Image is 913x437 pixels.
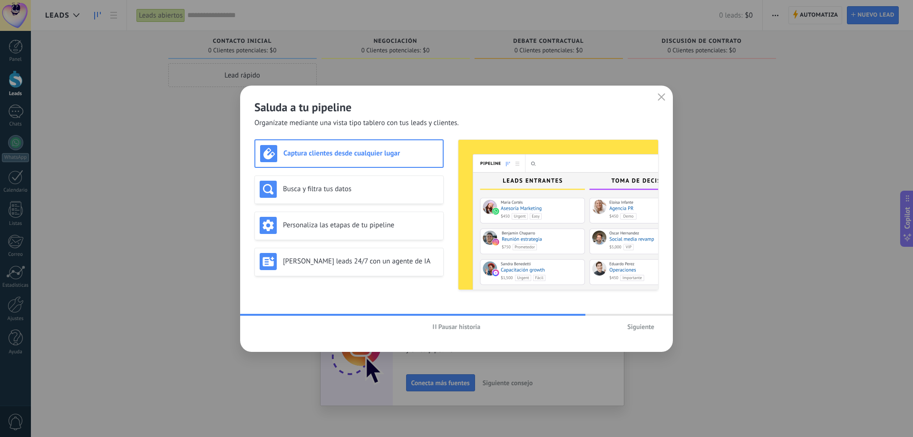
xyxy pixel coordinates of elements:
button: Pausar historia [428,320,485,334]
h2: Saluda a tu pipeline [254,100,659,115]
h3: Personaliza las etapas de tu pipeline [283,221,438,230]
h3: [PERSON_NAME] leads 24/7 con un agente de IA [283,257,438,266]
h3: Captura clientes desde cualquier lugar [283,149,438,158]
span: Organízate mediante una vista tipo tablero con tus leads y clientes. [254,118,459,128]
button: Siguiente [623,320,659,334]
span: Pausar historia [438,323,481,330]
h3: Busca y filtra tus datos [283,185,438,194]
span: Siguiente [627,323,654,330]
